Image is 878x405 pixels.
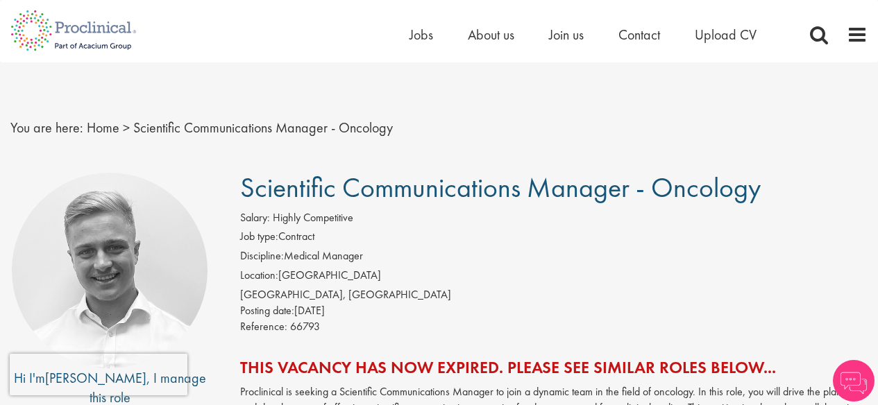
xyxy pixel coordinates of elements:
[240,248,284,264] label: Discipline:
[123,119,130,137] span: >
[273,210,353,225] span: Highly Competitive
[410,26,433,44] a: Jobs
[10,119,83,137] span: You are here:
[12,173,208,368] img: imeage of recruiter Joshua Bye
[133,119,393,137] span: Scientific Communications Manager - Oncology
[833,360,875,402] img: Chatbot
[549,26,584,44] a: Join us
[10,354,187,395] iframe: reCAPTCHA
[618,26,660,44] a: Contact
[240,303,294,318] span: Posting date:
[240,359,868,377] h2: This vacancy has now expired. Please see similar roles below...
[240,319,287,335] label: Reference:
[240,268,868,287] li: [GEOGRAPHIC_DATA]
[240,248,868,268] li: Medical Manager
[240,303,868,319] div: [DATE]
[240,170,761,205] span: Scientific Communications Manager - Oncology
[240,287,868,303] div: [GEOGRAPHIC_DATA], [GEOGRAPHIC_DATA]
[290,319,320,334] span: 66793
[695,26,757,44] a: Upload CV
[468,26,514,44] a: About us
[240,229,868,248] li: Contract
[87,119,119,137] a: breadcrumb link
[240,210,270,226] label: Salary:
[240,229,278,245] label: Job type:
[240,268,278,284] label: Location:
